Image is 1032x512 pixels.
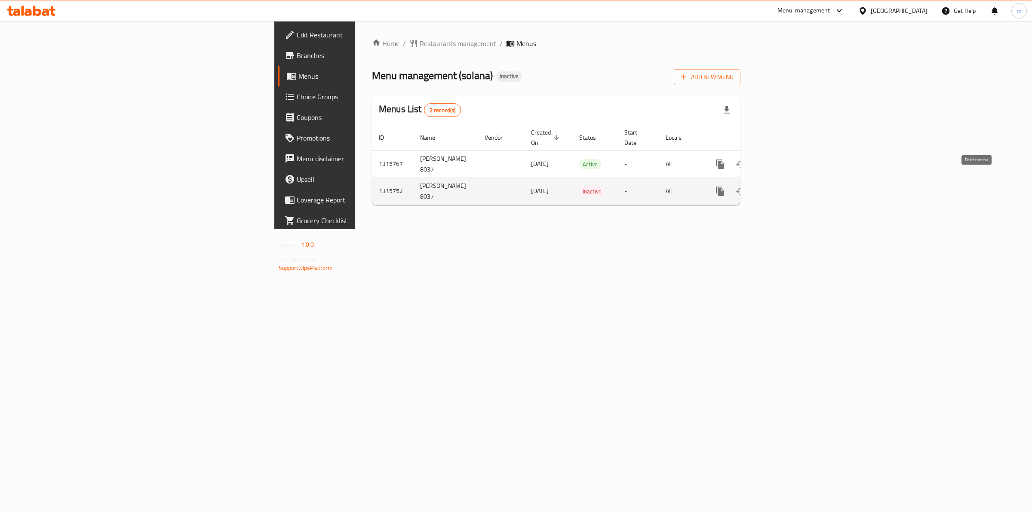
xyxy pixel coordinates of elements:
[420,132,446,143] span: Name
[297,92,440,102] span: Choice Groups
[731,181,751,202] button: Change Status
[420,38,496,49] span: Restaurants management
[531,127,562,148] span: Created On
[297,133,440,143] span: Promotions
[731,154,751,175] button: Change Status
[297,112,440,123] span: Coupons
[372,125,799,205] table: enhanced table
[279,254,318,265] span: Get support on:
[579,132,607,143] span: Status
[710,181,731,202] button: more
[516,38,536,49] span: Menus
[716,100,737,120] div: Export file
[424,106,461,114] span: 2 record(s)
[666,132,693,143] span: Locale
[579,159,601,169] div: Active
[409,38,496,49] a: Restaurants management
[278,210,447,231] a: Grocery Checklist
[298,71,440,81] span: Menus
[297,174,440,184] span: Upsell
[372,38,740,49] nav: breadcrumb
[297,215,440,226] span: Grocery Checklist
[531,185,549,196] span: [DATE]
[379,103,461,117] h2: Menus List
[278,107,447,128] a: Coupons
[617,178,659,205] td: -
[279,262,333,273] a: Support.OpsPlatform
[301,239,314,250] span: 1.0.0
[297,30,440,40] span: Edit Restaurant
[500,38,503,49] li: /
[278,66,447,86] a: Menus
[278,190,447,210] a: Coverage Report
[278,148,447,169] a: Menu disclaimer
[674,69,740,85] button: Add New Menu
[297,153,440,164] span: Menu disclaimer
[297,195,440,205] span: Coverage Report
[1017,6,1022,15] span: m
[424,103,461,117] div: Total records count
[531,158,549,169] span: [DATE]
[617,150,659,178] td: -
[579,187,605,196] span: Inactive
[579,159,601,169] span: Active
[297,50,440,61] span: Branches
[871,6,928,15] div: [GEOGRAPHIC_DATA]
[624,127,648,148] span: Start Date
[278,45,447,66] a: Branches
[379,132,395,143] span: ID
[278,169,447,190] a: Upsell
[703,125,799,151] th: Actions
[681,72,734,83] span: Add New Menu
[279,239,300,250] span: Version:
[496,73,522,80] span: Inactive
[278,25,447,45] a: Edit Restaurant
[278,86,447,107] a: Choice Groups
[777,6,830,16] div: Menu-management
[659,178,703,205] td: All
[659,150,703,178] td: All
[710,154,731,175] button: more
[278,128,447,148] a: Promotions
[485,132,514,143] span: Vendor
